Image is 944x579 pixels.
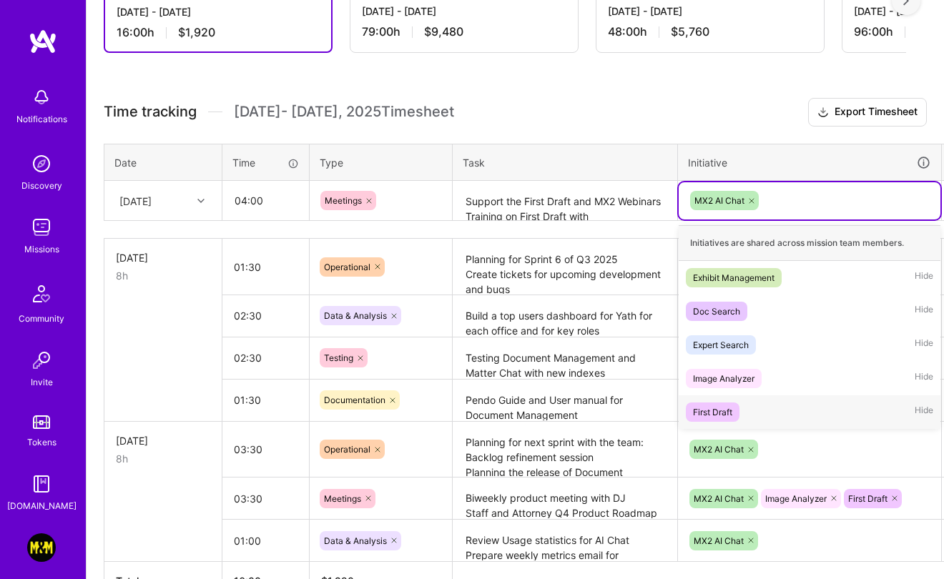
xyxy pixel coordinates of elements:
[915,402,933,422] span: Hide
[117,4,320,19] div: [DATE] - [DATE]
[27,470,56,498] img: guide book
[454,339,676,378] textarea: Testing Document Management and Matter Chat with new indexes
[694,493,744,504] span: MX2 AI Chat
[324,310,387,321] span: Data & Analysis
[915,369,933,388] span: Hide
[608,24,812,39] div: 48:00 h
[116,451,210,466] div: 8h
[27,533,56,562] img: Morgan & Morgan: Document Management Product Manager
[694,195,744,206] span: MX2 AI Chat
[197,197,205,204] i: icon Chevron
[21,178,62,193] div: Discovery
[222,480,309,518] input: HH:MM
[424,24,463,39] span: $9,480
[116,433,210,448] div: [DATE]
[222,248,309,286] input: HH:MM
[324,352,353,363] span: Testing
[116,250,210,265] div: [DATE]
[324,535,387,546] span: Data & Analysis
[694,535,744,546] span: MX2 AI Chat
[222,381,309,419] input: HH:MM
[693,270,775,285] div: Exhibit Management
[915,335,933,355] span: Hide
[362,4,566,19] div: [DATE] - [DATE]
[608,4,812,19] div: [DATE] - [DATE]
[454,240,676,294] textarea: Planning for Sprint 6 of Q3 2025 Create tickets for upcoming development and bugs
[7,498,77,513] div: [DOMAIN_NAME]
[27,83,56,112] img: bell
[324,262,370,272] span: Operational
[31,375,53,390] div: Invite
[808,98,927,127] button: Export Timesheet
[694,444,744,455] span: MX2 AI Chat
[24,277,59,311] img: Community
[178,25,215,40] span: $1,920
[104,144,222,181] th: Date
[324,493,361,504] span: Meetings
[27,346,56,375] img: Invite
[915,302,933,321] span: Hide
[454,479,676,518] textarea: Biweekly product meeting with DJ Staff and Attorney Q4 Product Roadmap Review Discussion for pull...
[324,444,370,455] span: Operational
[222,339,309,377] input: HH:MM
[693,337,749,352] div: Expert Search
[117,25,320,40] div: 16:00 h
[27,435,56,450] div: Tokens
[29,29,57,54] img: logo
[234,103,454,121] span: [DATE] - [DATE] , 2025 Timesheet
[19,311,64,326] div: Community
[325,195,362,206] span: Meetings
[765,493,827,504] span: Image Analyzer
[688,154,931,171] div: Initiative
[27,213,56,242] img: teamwork
[27,149,56,178] img: discovery
[223,182,308,219] input: HH:MM
[310,144,453,181] th: Type
[16,112,67,127] div: Notifications
[453,144,678,181] th: Task
[116,268,210,283] div: 8h
[693,304,740,319] div: Doc Search
[232,155,299,170] div: Time
[104,103,197,121] span: Time tracking
[454,182,676,220] textarea: Support the First Draft and MX2 Webinars Training on First Draft with [PERSON_NAME] session for t...
[362,24,566,39] div: 79:00 h
[24,242,59,257] div: Missions
[24,533,59,562] a: Morgan & Morgan: Document Management Product Manager
[454,381,676,420] textarea: Pendo Guide and User manual for Document Management
[679,225,940,261] div: Initiatives are shared across mission team members.
[915,268,933,287] span: Hide
[324,395,385,405] span: Documentation
[119,193,152,208] div: [DATE]
[454,423,676,477] textarea: Planning for next sprint with the team: Backlog refinement session Planning the release of Docume...
[693,405,732,420] div: First Draft
[454,297,676,336] textarea: Build a top users dashboard for Yath for each office and for key roles
[671,24,709,39] span: $5,760
[222,430,309,468] input: HH:MM
[693,371,754,386] div: Image Analyzer
[817,105,829,120] i: icon Download
[222,522,309,560] input: HH:MM
[848,493,888,504] span: First Draft
[454,521,676,560] textarea: Review Usage statistics for AI Chat Prepare weekly metrics email for leadership for AI Chat
[222,297,309,335] input: HH:MM
[33,415,50,429] img: tokens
